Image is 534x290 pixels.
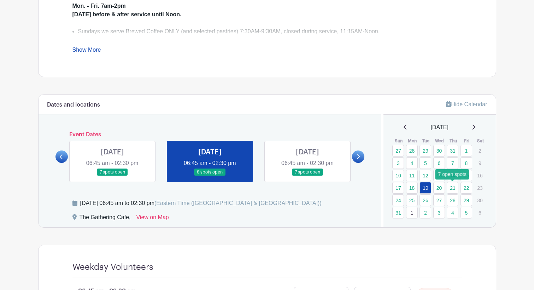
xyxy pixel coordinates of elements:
a: 26 [419,194,431,206]
a: 22 [460,182,472,194]
a: 20 [433,182,445,194]
a: 13 [433,170,445,181]
th: Fri [460,137,474,144]
a: 29 [419,145,431,157]
a: 5 [419,157,431,169]
a: 25 [406,194,418,206]
p: 30 [474,195,486,206]
h6: Event Dates [68,131,352,138]
a: 19 [419,182,431,194]
a: Show More [72,47,101,56]
li: Sundays we serve Brewed Coffee ONLY (and selected pastries) 7:30AM-9:30AM, closed during service,... [78,27,462,36]
th: Thu [446,137,460,144]
a: 3 [392,157,404,169]
a: 4 [406,157,418,169]
th: Sun [392,137,406,144]
h6: Dates and locations [47,102,100,108]
a: 28 [447,194,458,206]
div: [DATE] 06:45 am to 02:30 pm [80,199,322,207]
div: 7 open spots [435,169,469,180]
a: 31 [392,207,404,218]
p: 23 [474,182,486,193]
a: 17 [392,182,404,194]
h4: Weekday Volunteers [72,262,153,272]
a: 4 [447,207,458,218]
li: Volunteers are needed on all days including Sundays! [78,36,462,44]
a: 28 [406,145,418,157]
p: 9 [474,158,486,169]
th: Sat [474,137,487,144]
a: 21 [447,182,458,194]
a: 24 [392,194,404,206]
a: 2 [419,207,431,218]
th: Mon [406,137,419,144]
a: 1 [406,207,418,218]
a: Hide Calendar [446,101,487,107]
th: Wed [433,137,447,144]
a: 31 [447,145,458,157]
a: 30 [433,145,445,157]
p: 6 [474,207,486,218]
a: 1 [460,145,472,157]
th: Tue [419,137,433,144]
a: 7 [447,157,458,169]
p: 16 [474,170,486,181]
a: 18 [406,182,418,194]
a: 29 [460,194,472,206]
a: 5 [460,207,472,218]
a: 10 [392,170,404,181]
a: View on Map [136,213,169,224]
span: (Eastern Time ([GEOGRAPHIC_DATA] & [GEOGRAPHIC_DATA])) [154,200,322,206]
a: 11 [406,170,418,181]
a: 3 [433,207,445,218]
a: 8 [460,157,472,169]
div: The Gathering Cafe, [80,213,131,224]
a: 6 [433,157,445,169]
span: [DATE] [431,123,448,132]
p: 2 [474,145,486,156]
a: 27 [392,145,404,157]
a: 27 [433,194,445,206]
a: 12 [419,170,431,181]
